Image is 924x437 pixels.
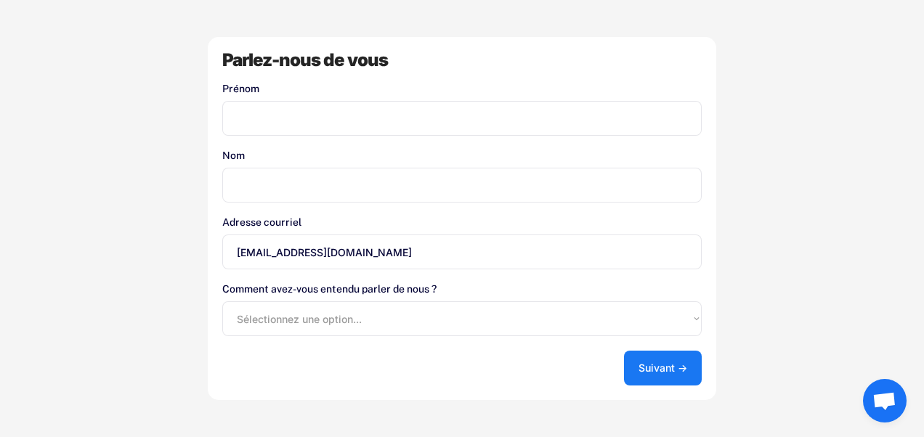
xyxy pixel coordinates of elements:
div: Prénom [222,83,702,94]
button: Suivant → [624,351,702,385]
div: Nom [222,150,702,160]
div: Adresse courriel [222,217,702,227]
div: Ouvrir le chat [863,379,907,422]
div: Comment avez-vous entendu parler de nous ? [222,284,702,294]
input: Votre adresse e-mail [222,234,702,269]
div: Parlez-nous de vous [222,52,702,69]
